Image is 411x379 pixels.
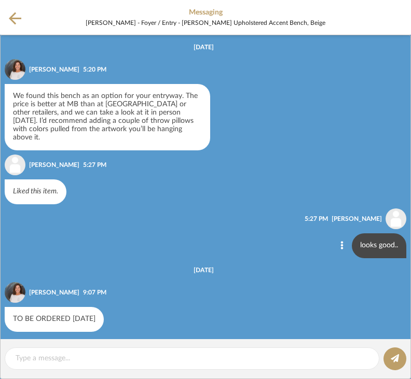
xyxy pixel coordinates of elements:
div: TO BE ORDERED [DATE] [5,307,104,332]
img: user_avatar.png [5,155,25,175]
div: [DATE] [194,44,214,51]
img: 469f4fe9-1b62-4cef-abec-f5031b2da093.png [5,282,25,303]
span: Messaging [189,8,223,17]
div: looks good.. [352,233,406,258]
div: [PERSON_NAME] [29,160,79,170]
div: [PERSON_NAME] [29,288,79,297]
div: 5:27 PM [83,160,106,170]
span: [PERSON_NAME] - Foyer / Entry - [PERSON_NAME] Upholstered Accent Bench, Beige [86,19,325,26]
div: We found this bench as an option for your entryway. The price is better at MB than at [GEOGRAPHIC... [5,84,210,150]
div: Liked this item. [5,179,66,204]
img: user_avatar.png [386,208,406,229]
div: [DATE] [194,266,214,274]
div: 5:27 PM [305,214,328,223]
div: 9:07 PM [83,288,106,297]
div: [PERSON_NAME] [332,214,382,223]
div: 5:20 PM [83,65,106,74]
div: [PERSON_NAME] [29,65,79,74]
img: 469f4fe9-1b62-4cef-abec-f5031b2da093.png [5,59,25,80]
